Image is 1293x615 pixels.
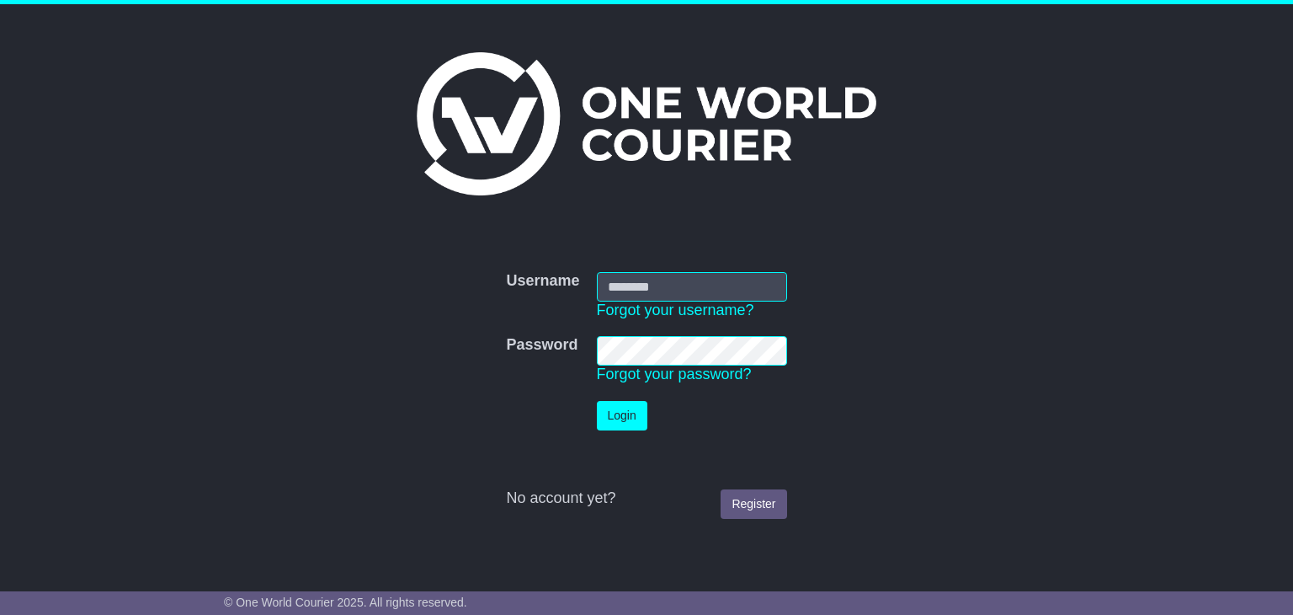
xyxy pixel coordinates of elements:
[506,489,786,508] div: No account yet?
[506,336,577,355] label: Password
[597,401,647,430] button: Login
[506,272,579,291] label: Username
[417,52,876,195] img: One World
[721,489,786,519] a: Register
[597,302,754,318] a: Forgot your username?
[597,366,752,382] a: Forgot your password?
[224,596,467,609] span: © One World Courier 2025. All rights reserved.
